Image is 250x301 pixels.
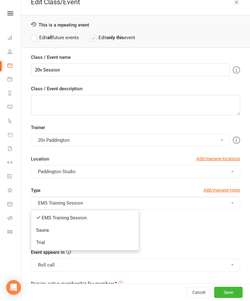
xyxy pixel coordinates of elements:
[187,287,210,298] button: Cancel
[7,31,21,45] a: Dashboard
[31,22,240,28] div: This is a repeating event
[31,54,71,61] label: Class / Event name
[31,187,40,194] label: Type
[31,258,240,271] button: Roll call
[31,165,240,178] button: Paddington Studio
[31,224,139,236] a: Sauna
[7,45,21,59] a: People
[7,73,21,87] a: Payments
[214,287,243,298] button: Save
[7,198,21,212] a: General attendance kiosk mode
[196,155,240,162] a: Add/manage locations
[203,187,240,193] a: Add/manage types
[7,226,21,239] a: Class kiosk mode
[31,281,117,287] label: Require active membership for members?
[90,34,135,41] label: Edit event
[31,249,65,256] label: Event appears in
[7,184,21,198] a: What's New
[31,63,230,76] input: Enter event name
[38,169,76,174] span: Paddington Studio
[7,87,21,101] a: Reports
[7,212,21,226] a: Roll call kiosk mode
[106,35,124,40] strong: only this
[31,212,139,224] a: EMS Training Session
[6,280,21,295] div: Open Intercom Messenger
[31,155,49,163] label: Location
[7,59,21,73] a: Calendar
[31,34,79,41] label: Edit future events
[31,236,139,249] a: Trial
[31,85,82,92] label: Class / Event description
[47,35,52,40] strong: all
[31,124,45,131] label: Trainer
[31,197,240,209] button: EMS Training Session
[7,128,21,142] a: Product Sales
[31,134,230,147] button: 20v Paddington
